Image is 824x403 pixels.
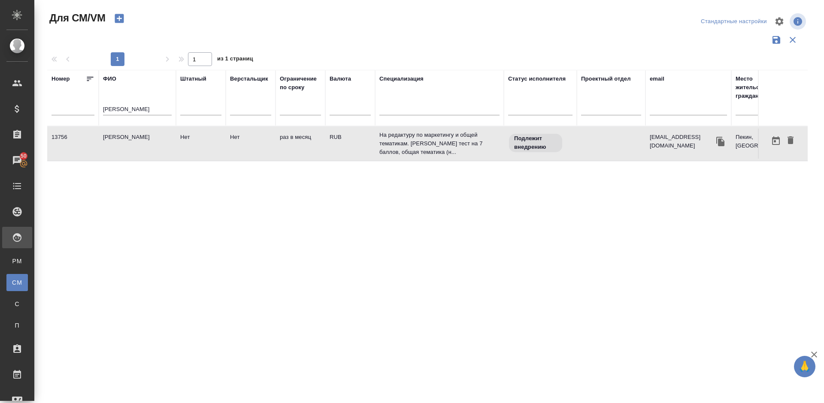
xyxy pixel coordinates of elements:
[514,134,557,151] p: Подлежит внедрению
[11,321,24,330] span: П
[51,75,70,83] div: Номер
[11,257,24,265] span: PM
[99,129,176,159] td: [PERSON_NAME]
[508,133,573,153] div: Свежая кровь: на первые 3 заказа по тематике ставь редактора и фиксируй оценки
[47,11,106,25] span: Для СМ/VM
[230,75,268,83] div: Верстальщик
[47,129,99,159] td: 13756
[650,133,714,150] p: [EMAIL_ADDRESS][DOMAIN_NAME]
[6,253,28,270] a: PM
[731,129,809,159] td: Пекин, [GEOGRAPHIC_DATA]
[785,32,801,48] button: Сбросить фильтры
[325,129,375,159] td: RUB
[109,11,130,26] button: Создать
[769,11,790,32] span: Настроить таблицу
[790,13,808,30] span: Посмотреть информацию
[276,129,325,159] td: раз в месяц
[508,75,566,83] div: Статус исполнителя
[176,129,226,159] td: Нет
[650,75,664,83] div: email
[379,75,424,83] div: Специализация
[280,75,321,92] div: Ограничение по сроку
[736,75,804,100] div: Место жительства(Город), гражданство
[581,75,631,83] div: Проектный отдел
[2,150,32,171] a: 50
[103,75,116,83] div: ФИО
[11,278,24,287] span: CM
[11,300,24,308] span: С
[714,135,727,148] button: Скопировать
[379,131,500,156] p: На редактуру по маркетингу и общей тематикам. [PERSON_NAME] тест на 7 баллов, общая тематика (н...
[226,129,276,159] td: Нет
[699,15,769,28] div: split button
[768,32,785,48] button: Сохранить фильтры
[15,152,32,160] span: 50
[6,295,28,313] a: С
[180,75,206,83] div: Штатный
[769,133,783,149] button: Открыть календарь загрузки
[6,274,28,291] a: CM
[217,54,253,66] span: из 1 страниц
[794,356,815,377] button: 🙏
[783,133,798,149] button: Удалить
[6,317,28,334] a: П
[330,75,351,83] div: Валюта
[797,358,812,376] span: 🙏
